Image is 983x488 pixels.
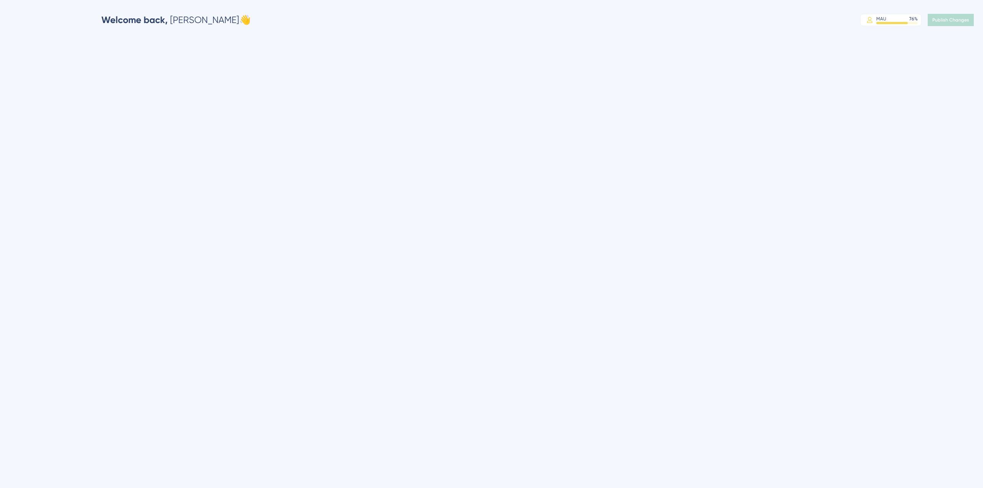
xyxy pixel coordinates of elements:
span: Publish Changes [932,17,969,23]
div: [PERSON_NAME] 👋 [101,14,251,26]
div: MAU [876,16,886,22]
button: Publish Changes [928,14,974,26]
span: Welcome back, [101,14,168,25]
div: 76 % [909,16,918,22]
